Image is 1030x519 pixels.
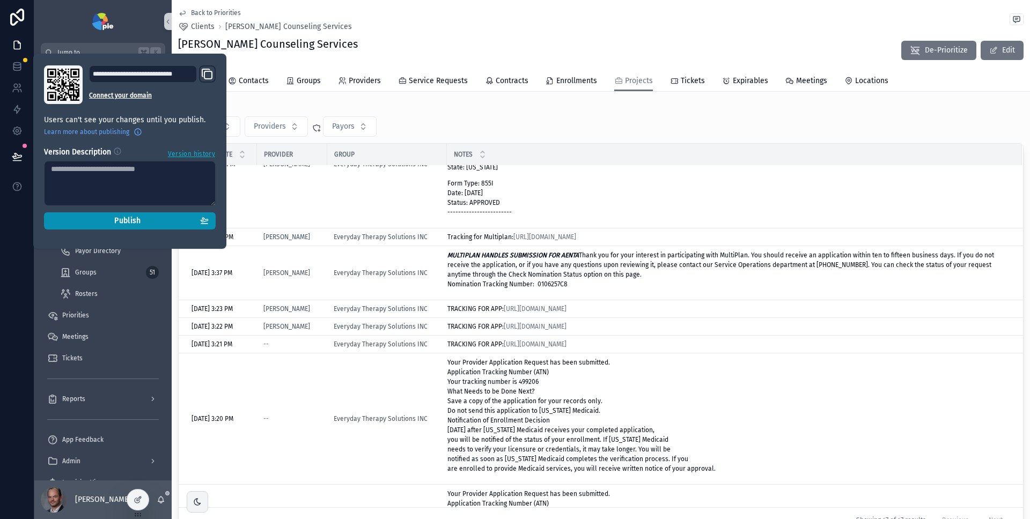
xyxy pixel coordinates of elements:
span: Groups [75,268,97,277]
a: Rosters [54,284,165,303]
a: Your Provider Application Request has been submitted. Application Tracking Number (ATN) Your trac... [447,358,1009,480]
span: TRACKING FOR APP: [447,323,566,330]
a: Everyday Therapy Solutions INC [334,414,428,423]
span: Everyday Therapy Solutions INC [334,233,428,241]
a: Contacts [228,71,269,93]
span: TRACKING FOR APP: [447,305,566,313]
span: Service Requests [409,76,468,86]
span: [DATE] 3:22 PM [192,322,233,331]
span: De-Prioritize [925,45,968,56]
span: -- [263,414,269,423]
span: Reports [62,395,85,403]
a: Everyday Therapy Solutions INC [334,322,440,331]
div: 51 [146,266,159,279]
span: Enrollments [556,76,597,86]
span: K [151,48,160,57]
a: TRACKING FOR APP:[URL][DOMAIN_NAME] [447,305,1009,313]
a: Everyday Therapy Solutions INC [334,340,428,349]
a: Payor Directory [54,241,165,261]
a: Everyday Therapy Solutions INC [334,322,428,331]
span: Group [334,150,355,159]
button: Select Button [323,116,377,137]
a: [PERSON_NAME] [263,322,321,331]
span: Jump to... [57,48,134,57]
span: Providers [254,121,286,132]
a: Everyday Therapy Solutions INC [334,269,428,277]
a: Providers [338,71,381,93]
span: Tickets [681,76,705,86]
button: Publish [44,212,216,229]
a: Groups51 [54,263,165,282]
span: Rosters [75,290,98,298]
a: Reports [41,389,165,409]
span: Contacts [239,76,269,86]
span: Payors [332,121,355,132]
span: [PERSON_NAME] [263,269,310,277]
a: [PERSON_NAME] [263,305,310,313]
a: Everyday Therapy Solutions INC [334,305,428,313]
a: Tickets [41,349,165,368]
span: Tracking for Multiplan: [447,233,576,241]
div: scrollable content [34,62,172,480]
a: Admin [41,451,165,471]
button: Select Button [245,116,308,137]
span: [DATE] 3:20 PM [192,414,233,423]
a: Everyday Therapy Solutions INC [334,269,440,277]
a: Invoicing Views [41,473,165,492]
p: Form Type: 855I Date: [DATE] Status: APPROVED ------------------------ [447,179,651,217]
a: Everyday Therapy Solutions INC [334,305,440,313]
a: Enrollments [546,71,597,93]
a: Learn more about publishing [44,128,142,136]
a: Tickets [670,71,705,93]
button: Edit [981,41,1024,60]
span: [DATE] 3:23 PM [192,305,233,313]
span: Contracts [496,76,528,86]
span: Invoicing Views [62,478,107,487]
a: Everyday Therapy Solutions INC [334,340,440,349]
span: Payor Directory [75,247,121,255]
a: [DATE] 3:23 PM [192,305,251,313]
p: [PERSON_NAME] [75,494,131,505]
a: -- [263,340,321,349]
a: [URL][DOMAIN_NAME] [504,305,566,313]
span: Provider [264,150,293,159]
a: App Feedback [41,430,165,449]
a: Clients [178,21,215,32]
span: Projects [625,76,653,86]
p: Thank you for your interest in participating with MultiPlan. You should receive an application wi... [447,250,1009,289]
a: [PERSON_NAME] [263,305,321,313]
span: TRACKING FOR APP: [447,340,566,348]
span: Expirables [733,76,768,86]
a: [PERSON_NAME] Counseling Services [225,21,352,32]
button: Version history [167,147,216,159]
a: Projects [614,71,653,92]
a: Groups [286,71,321,93]
span: Meetings [796,76,827,86]
span: Back to Priorities [191,9,241,17]
a: Expirables [722,71,768,93]
a: Service Requests [398,71,468,93]
span: Publish [114,216,141,226]
span: Admin [62,457,80,465]
a: Everyday Therapy Solutions INC [334,233,440,241]
span: Learn more about publishing [44,128,129,136]
span: -- [263,340,269,349]
a: [PERSON_NAME] [263,322,310,331]
span: [PERSON_NAME] [263,233,310,241]
a: MULTIPLAN HANDLES SUBMISSION FOR AENTAThank you for your interest in participating with MultiPlan... [447,250,1009,295]
span: [DATE] 3:37 PM [192,269,232,277]
a: Back to Priorities [178,9,241,17]
a: Connect your domain [89,91,216,100]
div: Domain and Custom Link [89,65,216,104]
h1: [PERSON_NAME] Counseling Services [178,36,358,51]
button: De-Prioritize [901,41,976,60]
a: [URL][DOMAIN_NAME] [504,323,566,330]
a: TRACKING FOR APP:[URL][DOMAIN_NAME] [447,340,1009,349]
a: -- [263,414,321,423]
